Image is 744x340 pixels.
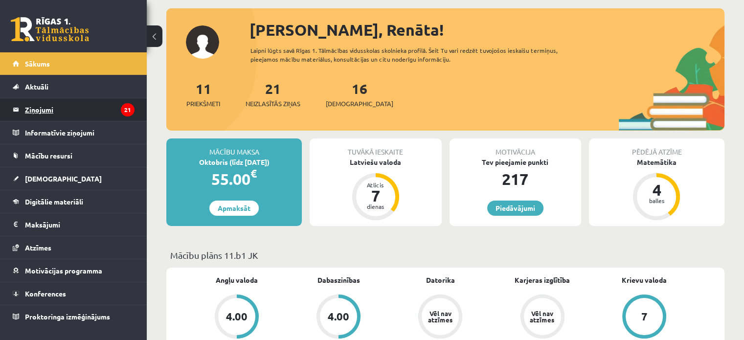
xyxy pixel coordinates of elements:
a: Proktoringa izmēģinājums [13,305,135,328]
span: Priekšmeti [186,99,220,109]
a: Dabaszinības [317,275,360,285]
div: 7 [361,188,390,204]
a: Krievu valoda [622,275,667,285]
a: Ziņojumi21 [13,98,135,121]
div: Matemātika [589,157,724,167]
legend: Informatīvie ziņojumi [25,121,135,144]
span: Proktoringa izmēģinājums [25,312,110,321]
div: 4.00 [328,311,349,322]
span: Neizlasītās ziņas [246,99,300,109]
div: Latviešu valoda [310,157,441,167]
a: 21Neizlasītās ziņas [246,80,300,109]
span: € [250,166,257,181]
span: Motivācijas programma [25,266,102,275]
div: Tuvākā ieskaite [310,138,441,157]
div: 55.00 [166,167,302,191]
div: 217 [450,167,581,191]
div: 4.00 [226,311,248,322]
div: Laipni lūgts savā Rīgas 1. Tālmācības vidusskolas skolnieka profilā. Šeit Tu vari redzēt tuvojošo... [250,46,586,64]
a: [DEMOGRAPHIC_DATA] [13,167,135,190]
span: Aktuāli [25,82,48,91]
a: Motivācijas programma [13,259,135,282]
a: Mācību resursi [13,144,135,167]
a: Piedāvājumi [487,201,543,216]
a: Aktuāli [13,75,135,98]
legend: Ziņojumi [25,98,135,121]
div: 7 [641,311,647,322]
a: Karjeras izglītība [515,275,570,285]
div: Motivācija [450,138,581,157]
a: Latviešu valoda Atlicis 7 dienas [310,157,441,222]
div: Vēl nav atzīmes [427,310,454,323]
span: Digitālie materiāli [25,197,83,206]
div: [PERSON_NAME], Renāta! [249,18,724,42]
div: Atlicis [361,182,390,188]
a: Digitālie materiāli [13,190,135,213]
span: Konferences [25,289,66,298]
i: 21 [121,103,135,116]
div: Pēdējā atzīme [589,138,724,157]
a: Datorika [426,275,455,285]
a: 16[DEMOGRAPHIC_DATA] [326,80,393,109]
div: dienas [361,204,390,209]
span: Mācību resursi [25,151,72,160]
p: Mācību plāns 11.b1 JK [170,249,721,262]
a: Apmaksāt [209,201,259,216]
div: Tev pieejamie punkti [450,157,581,167]
span: Atzīmes [25,243,51,252]
span: [DEMOGRAPHIC_DATA] [326,99,393,109]
a: 11Priekšmeti [186,80,220,109]
a: Maksājumi [13,213,135,236]
span: [DEMOGRAPHIC_DATA] [25,174,102,183]
a: Sākums [13,52,135,75]
a: Atzīmes [13,236,135,259]
a: Matemātika 4 balles [589,157,724,222]
a: Rīgas 1. Tālmācības vidusskola [11,17,89,42]
a: Konferences [13,282,135,305]
a: Angļu valoda [216,275,258,285]
div: balles [642,198,671,204]
legend: Maksājumi [25,213,135,236]
div: Vēl nav atzīmes [529,310,556,323]
div: Mācību maksa [166,138,302,157]
span: Sākums [25,59,50,68]
a: Informatīvie ziņojumi [13,121,135,144]
div: 4 [642,182,671,198]
div: Oktobris (līdz [DATE]) [166,157,302,167]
